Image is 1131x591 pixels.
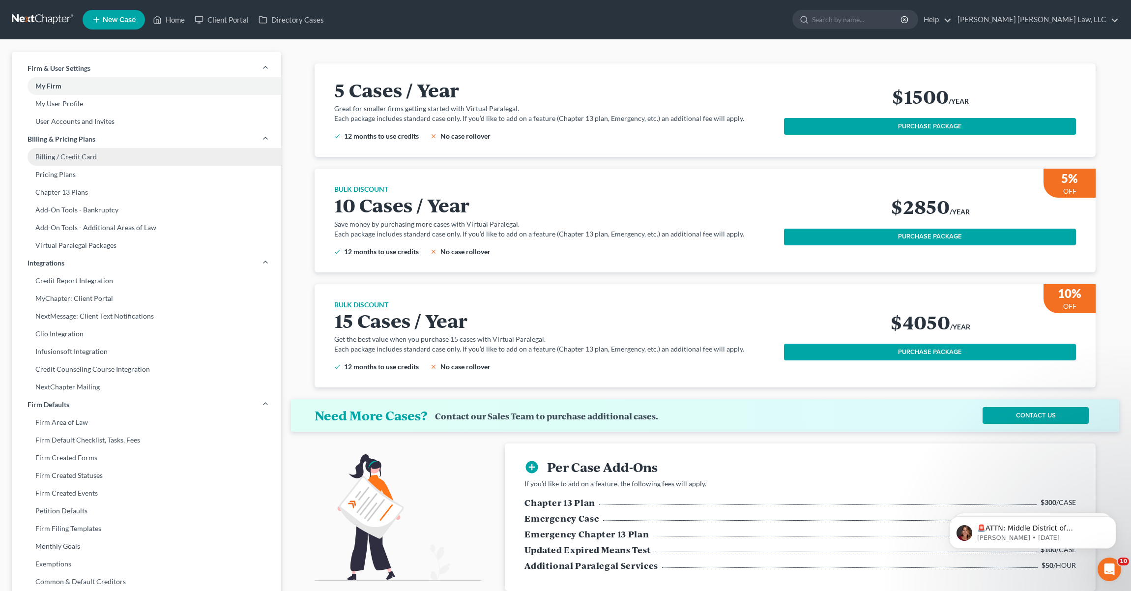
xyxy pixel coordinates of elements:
button: PURCHASE PACKAGE [784,344,1076,360]
h6: /YEAR [950,207,970,217]
h5: Emergency Case [524,512,599,524]
a: Firm Created Forms [12,449,281,467]
h5: Chapter 13 Plan [524,497,595,508]
h5: Additional Paralegal Services [524,560,658,571]
a: Clio Integration [12,325,281,343]
a: My Firm [12,77,281,95]
span: New Case [103,16,136,24]
span: 12 months to use credits [344,132,419,140]
a: Virtual Paralegal Packages [12,236,281,254]
a: Add-On Tools - Bankruptcy [12,201,281,219]
h3: 10% [1058,286,1081,301]
h2: 15 Cases / Year [334,310,772,330]
a: Help [919,11,952,29]
a: Credit Counseling Course Integration [12,360,281,378]
h6: /HOUR [1042,561,1076,570]
a: Directory Cases [254,11,329,29]
a: Firm Created Statuses [12,467,281,484]
a: Firm Filing Templates [12,520,281,537]
p: Save money by purchasing more cases with Virtual Paralegal. [334,219,772,229]
a: Pricing Plans [12,166,281,183]
h6: /YEAR [950,322,970,332]
h5: Updated Expired Means Test [524,544,651,556]
div: Contact our Sales Team to purchase additional cases. [435,411,658,421]
a: User Accounts and Invites [12,113,281,130]
h5: Emergency Chapter 13 Plan [524,528,649,540]
a: Firm & User Settings [12,59,281,77]
span: 10 [1118,558,1129,565]
a: [PERSON_NAME] [PERSON_NAME] Law, LLC [953,11,1119,29]
a: Client Portal [190,11,254,29]
span: 12 months to use credits [344,247,419,256]
a: NextChapter Mailing [12,378,281,396]
iframe: Intercom notifications message [934,496,1131,564]
span: Firm & User Settings [28,63,90,73]
h2: 10 Cases / Year [334,194,772,215]
a: Infusionsoft Integration [12,343,281,360]
p: Each package includes standard case only. If you’d like to add on a feature (Chapter 13 plan, Eme... [334,344,772,354]
a: Monthly Goals [12,537,281,555]
span: No case rollover [440,362,491,371]
a: Home [148,11,190,29]
p: Each package includes standard case only. If you’d like to add on a feature (Chapter 13 plan, Eme... [334,229,772,239]
p: If you’d like to add on a feature, the following fees will apply. [524,479,1076,489]
p: OFF [1063,301,1076,311]
span: 12 months to use credits [344,362,419,371]
span: Billing & Pricing Plans [28,134,95,144]
span: No case rollover [440,247,491,256]
a: Add-On Tools - Additional Areas of Law [12,219,281,236]
button: PURCHASE PACKAGE [784,118,1076,135]
h2: $4050 [890,311,950,332]
iframe: Intercom live chat [1098,558,1121,581]
a: Chapter 13 Plans [12,183,281,201]
a: Petition Defaults [12,502,281,520]
h6: /YEAR [949,96,969,106]
span: Firm Defaults [28,400,69,410]
a: Firm Default Checklist, Tasks, Fees [12,431,281,449]
a: Common & Default Creditors [12,573,281,591]
a: Billing / Credit Card [12,148,281,166]
h3: 5% [1061,171,1078,186]
p: Each package includes standard case only. If you’d like to add on a feature (Chapter 13 plan, Eme... [334,114,772,123]
a: Billing & Pricing Plans [12,130,281,148]
a: My User Profile [12,95,281,113]
h4: Need More Cases? [315,408,427,423]
a: MyChapter: Client Portal [12,290,281,307]
p: OFF [1063,186,1076,196]
input: Search by name... [812,10,902,29]
i: add_circle [524,460,539,474]
a: Firm Defaults [12,396,281,414]
a: NextMessage: Client Text Notifications [12,307,281,325]
a: Integrations [12,254,281,272]
p: Get the best value when you purchase 15 cases with Virtual Paralegal. [334,334,772,344]
b: $50 [1042,561,1053,569]
a: Firm Created Events [12,484,281,502]
h3: Per Case Add-Ons [547,459,658,475]
a: Credit Report Integration [12,272,281,290]
h6: BULK DISCOUNT [334,184,772,194]
span: Integrations [28,258,64,268]
button: PURCHASE PACKAGE [784,229,1076,245]
span: No case rollover [440,132,491,140]
a: Exemptions [12,555,281,573]
a: Firm Area of Law [12,414,281,431]
h6: BULK DISCOUNT [334,300,772,310]
h2: 5 Cases / Year [334,79,772,100]
a: CONTACT US [983,407,1089,424]
h2: $2850 [891,196,950,216]
h2: $1500 [892,86,949,106]
p: Great for smaller firms getting started with Virtual Paralegal. [334,104,772,114]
